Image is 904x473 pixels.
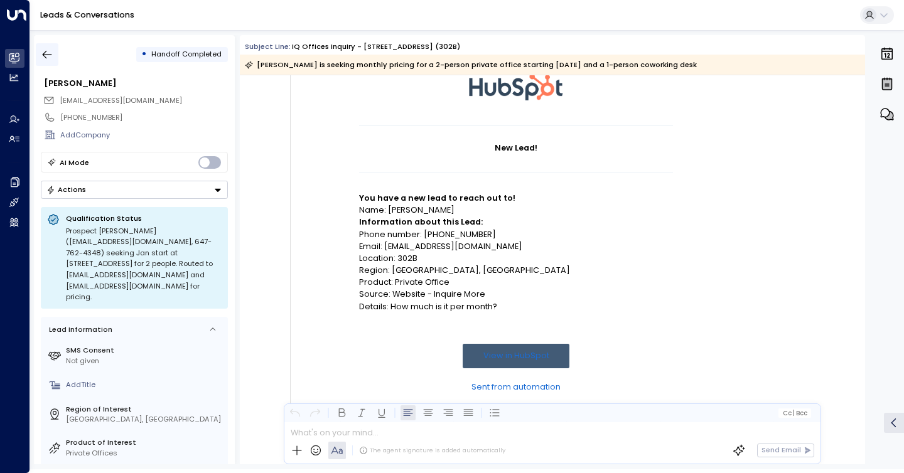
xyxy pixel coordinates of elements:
div: AddTitle [66,380,223,390]
label: Region of Interest [66,404,223,415]
div: iQ Offices Inquiry - [STREET_ADDRESS] (302B) [292,41,460,52]
label: SMS Consent [66,345,223,356]
button: Undo [288,405,303,420]
div: Prospect [PERSON_NAME] ([EMAIL_ADDRESS][DOMAIN_NAME], 647-762-4348) seeking Jan start at [STREET_... [66,226,222,303]
div: Button group with a nested menu [41,181,228,199]
span: | [793,410,795,417]
p: Product: Private Office [359,276,673,288]
div: Lead Information [45,324,112,335]
div: [PHONE_NUMBER] [60,112,227,123]
div: Private Offices [66,448,223,459]
a: Sent from automation [471,381,561,393]
a: View in HubSpot [463,344,569,368]
p: Email: [EMAIL_ADDRESS][DOMAIN_NAME] [359,240,673,252]
div: The agent signature is added automatically [359,446,505,455]
button: Actions [41,181,228,199]
a: Leads & Conversations [40,9,134,20]
span: raef_k@outlook.com [60,95,182,106]
span: [EMAIL_ADDRESS][DOMAIN_NAME] [60,95,182,105]
p: Qualification Status [66,213,222,223]
div: [PERSON_NAME] is seeking monthly pricing for a 2-person private office starting [DATE] and a 1-pe... [245,58,697,71]
p: Name: [PERSON_NAME] [359,204,673,216]
p: Details: How much is it per month? [359,300,673,312]
p: Region: [GEOGRAPHIC_DATA], [GEOGRAPHIC_DATA] [359,264,673,276]
img: HubSpot [469,48,563,125]
div: [PERSON_NAME] [44,77,227,89]
button: Redo [308,405,323,420]
span: Subject Line: [245,41,291,51]
div: [GEOGRAPHIC_DATA], [GEOGRAPHIC_DATA] [66,414,223,425]
div: • [141,45,147,63]
button: Cc|Bcc [778,408,811,418]
div: Not given [66,356,223,366]
strong: You have a new lead to reach out to! [359,193,515,203]
p: Source: Website - Inquire More [359,288,673,300]
span: Handoff Completed [151,49,222,59]
div: Actions [46,185,86,194]
strong: Information about this Lead: [359,216,483,227]
p: Location: 302B [359,252,673,264]
div: AddCompany [60,130,227,141]
h1: New Lead! [359,142,673,154]
p: Phone number: [PHONE_NUMBER] [359,228,673,240]
span: Cc Bcc [783,410,807,417]
div: AI Mode [60,156,89,169]
label: Product of Interest [66,437,223,448]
